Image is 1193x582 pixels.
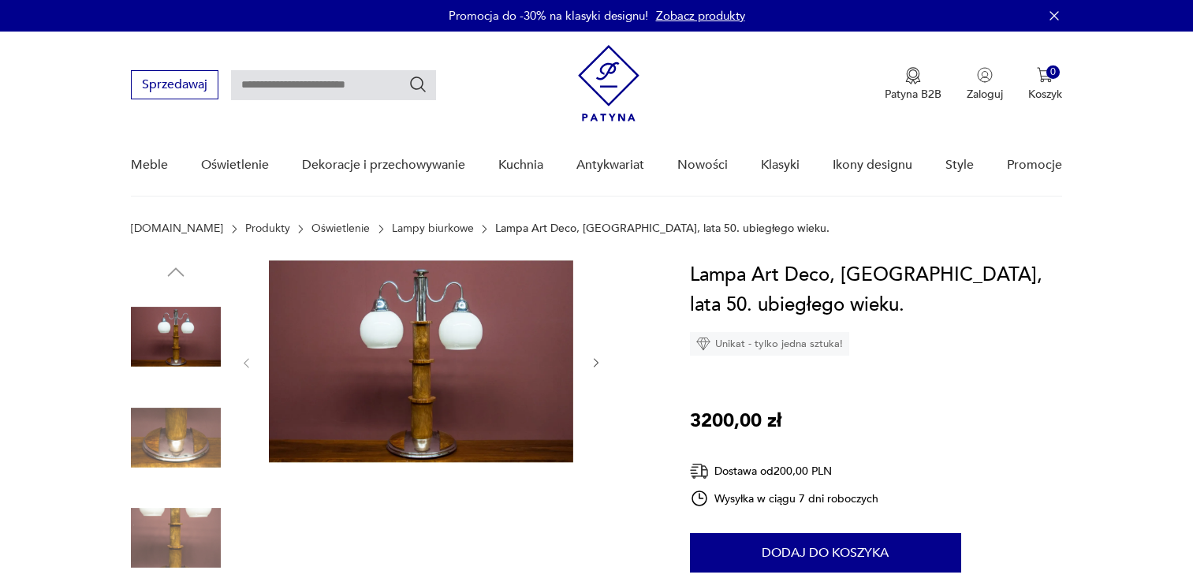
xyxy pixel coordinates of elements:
[690,260,1062,320] h1: Lampa Art Deco, [GEOGRAPHIC_DATA], lata 50. ubiegłego wieku.
[302,135,465,196] a: Dekoracje i przechowywanie
[967,67,1003,102] button: Zaloguj
[131,135,168,196] a: Meble
[945,135,974,196] a: Style
[1046,65,1060,79] div: 0
[696,337,710,351] img: Ikona diamentu
[578,45,639,121] img: Patyna - sklep z meblami i dekoracjami vintage
[498,135,543,196] a: Kuchnia
[690,533,961,573] button: Dodaj do koszyka
[905,67,921,84] img: Ikona medalu
[201,135,269,196] a: Oświetlenie
[131,80,218,91] a: Sprzedawaj
[690,406,781,436] p: 3200,00 zł
[690,489,879,508] div: Wysyłka w ciągu 7 dni roboczych
[690,332,849,356] div: Unikat - tylko jedna sztuka!
[269,260,573,463] img: Zdjęcie produktu Lampa Art Deco, Polska, lata 50. ubiegłego wieku.
[677,135,728,196] a: Nowości
[690,461,879,481] div: Dostawa od 200,00 PLN
[131,70,218,99] button: Sprzedawaj
[885,87,941,102] p: Patyna B2B
[977,67,993,83] img: Ikonka użytkownika
[967,87,1003,102] p: Zaloguj
[131,292,221,382] img: Zdjęcie produktu Lampa Art Deco, Polska, lata 50. ubiegłego wieku.
[885,67,941,102] button: Patyna B2B
[1007,135,1062,196] a: Promocje
[576,135,644,196] a: Antykwariat
[690,461,709,481] img: Ikona dostawy
[131,393,221,483] img: Zdjęcie produktu Lampa Art Deco, Polska, lata 50. ubiegłego wieku.
[833,135,912,196] a: Ikony designu
[1028,67,1062,102] button: 0Koszyk
[245,222,290,235] a: Produkty
[392,222,474,235] a: Lampy biurkowe
[131,222,223,235] a: [DOMAIN_NAME]
[885,67,941,102] a: Ikona medaluPatyna B2B
[1037,67,1053,83] img: Ikona koszyka
[408,75,427,94] button: Szukaj
[495,222,830,235] p: Lampa Art Deco, [GEOGRAPHIC_DATA], lata 50. ubiegłego wieku.
[761,135,800,196] a: Klasyki
[1028,87,1062,102] p: Koszyk
[311,222,370,235] a: Oświetlenie
[656,8,745,24] a: Zobacz produkty
[449,8,648,24] p: Promocja do -30% na klasyki designu!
